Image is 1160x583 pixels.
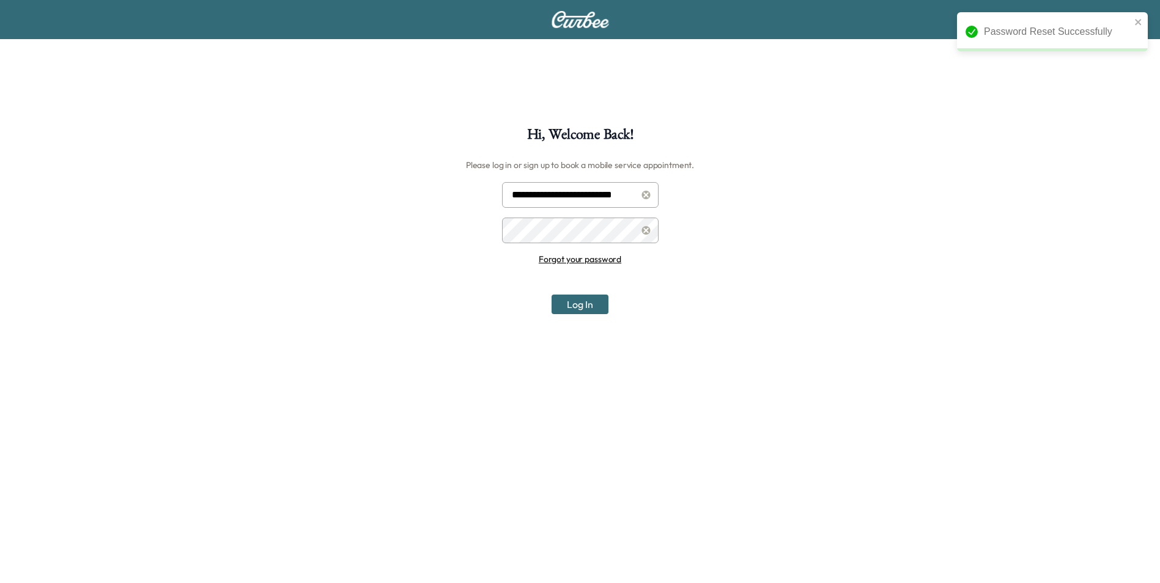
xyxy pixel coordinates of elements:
h6: Please log in or sign up to book a mobile service appointment. [466,155,694,175]
img: Curbee Logo [551,11,610,28]
button: close [1134,17,1143,27]
h1: Hi, Welcome Back! [527,127,634,148]
a: Forgot your password [539,254,621,265]
div: Password Reset Successfully [984,24,1131,39]
button: Log In [552,295,608,314]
